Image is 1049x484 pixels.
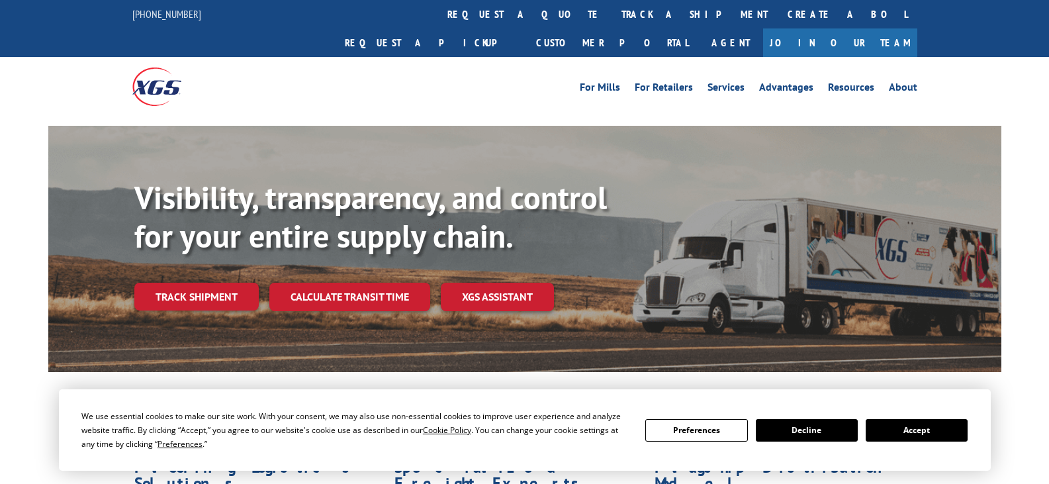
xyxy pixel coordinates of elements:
[81,409,629,451] div: We use essential cookies to make our site work. With your consent, we may also use non-essential ...
[423,424,471,436] span: Cookie Policy
[580,82,620,97] a: For Mills
[756,419,858,442] button: Decline
[763,28,917,57] a: Join Our Team
[59,389,991,471] div: Cookie Consent Prompt
[645,419,747,442] button: Preferences
[759,82,813,97] a: Advantages
[828,82,874,97] a: Resources
[707,82,745,97] a: Services
[526,28,698,57] a: Customer Portal
[132,7,201,21] a: [PHONE_NUMBER]
[269,283,430,311] a: Calculate transit time
[441,283,554,311] a: XGS ASSISTANT
[635,82,693,97] a: For Retailers
[866,419,968,442] button: Accept
[134,177,607,256] b: Visibility, transparency, and control for your entire supply chain.
[698,28,763,57] a: Agent
[889,82,917,97] a: About
[335,28,526,57] a: Request a pickup
[134,283,259,311] a: Track shipment
[158,438,203,450] span: Preferences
